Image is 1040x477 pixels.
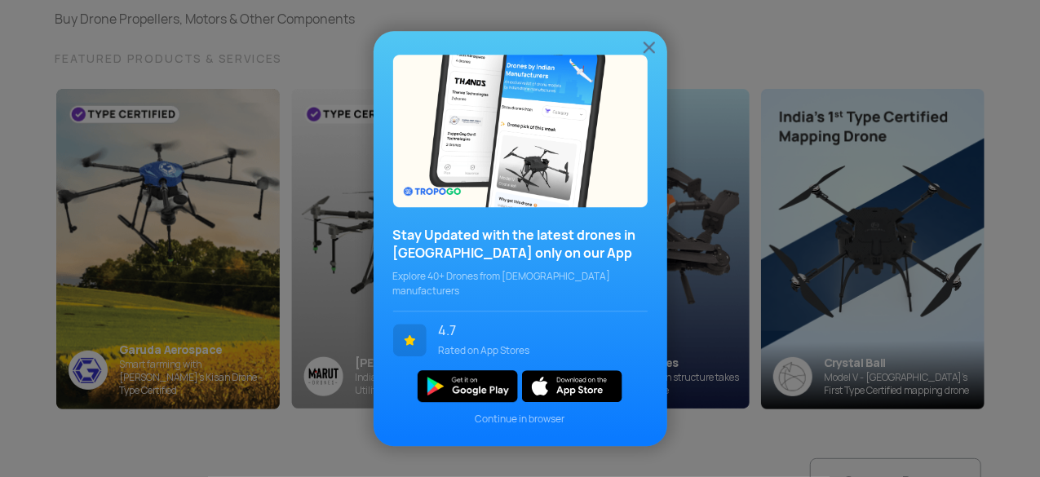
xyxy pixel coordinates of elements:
span: Explore 40+ Drones from [DEMOGRAPHIC_DATA] manufacturers [393,269,648,298]
img: img_playstore.png [418,370,518,402]
span: 4.7 [439,324,635,338]
h3: Stay Updated with the latest drones in [GEOGRAPHIC_DATA] only on our App [393,227,648,263]
img: ios_new.svg [522,370,622,402]
span: Continue in browser [393,412,648,426]
img: bg_popupSky.png [393,55,648,207]
img: ic_star.svg [393,324,427,356]
img: ic_close.png [639,38,659,57]
span: Rated on App Stores [439,343,635,358]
